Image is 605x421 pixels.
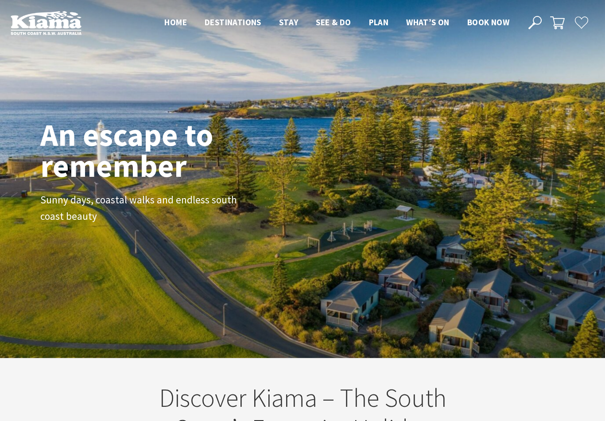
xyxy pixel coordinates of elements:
[11,11,81,35] img: Kiama Logo
[164,17,187,27] span: Home
[279,17,299,27] span: Stay
[155,16,518,30] nav: Main Menu
[40,119,284,181] h1: An escape to remember
[467,17,509,27] span: Book now
[369,17,389,27] span: Plan
[40,192,240,225] p: Sunny days, coastal walks and endless south coast beauty
[406,17,450,27] span: What’s On
[316,17,351,27] span: See & Do
[205,17,261,27] span: Destinations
